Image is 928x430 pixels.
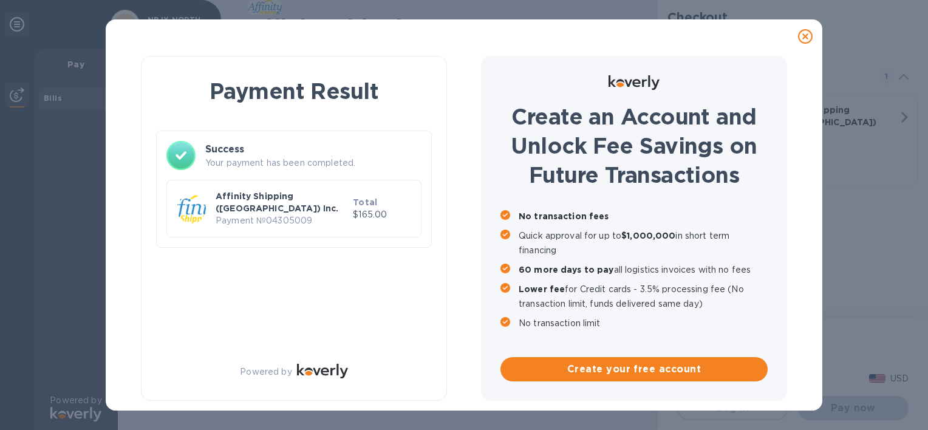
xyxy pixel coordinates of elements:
[297,364,348,378] img: Logo
[519,211,609,221] b: No transaction fees
[353,208,411,221] p: $165.00
[519,228,768,258] p: Quick approval for up to in short term financing
[205,157,421,169] p: Your payment has been completed.
[205,142,421,157] h3: Success
[216,214,348,227] p: Payment № 04305009
[216,190,348,214] p: Affinity Shipping ([GEOGRAPHIC_DATA]) Inc.
[519,284,565,294] b: Lower fee
[519,316,768,330] p: No transaction limit
[519,262,768,277] p: all logistics invoices with no fees
[519,265,614,275] b: 60 more days to pay
[500,102,768,189] h1: Create an Account and Unlock Fee Savings on Future Transactions
[240,366,292,378] p: Powered by
[621,231,675,241] b: $1,000,000
[519,282,768,311] p: for Credit cards - 3.5% processing fee (No transaction limit, funds delivered same day)
[609,75,660,90] img: Logo
[500,357,768,381] button: Create your free account
[510,362,758,377] span: Create your free account
[161,76,427,106] h1: Payment Result
[353,197,377,207] b: Total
